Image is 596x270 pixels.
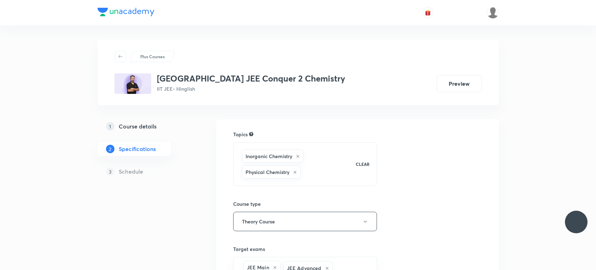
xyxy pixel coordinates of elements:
p: Plus Courses [140,53,165,60]
p: 1 [106,122,114,131]
img: Company Logo [98,8,154,16]
h5: Specifications [119,145,156,153]
img: 73E9752A-E8D4-435C-AE22-FEAAE7FEAB34_plus.png [114,73,151,94]
a: 1Course details [98,119,194,133]
h3: [GEOGRAPHIC_DATA] JEE Conquer 2 Chemistry [157,73,345,84]
button: Preview [437,75,482,92]
img: snigdha [487,7,499,19]
a: Company Logo [98,8,154,18]
p: CLEAR [356,161,370,167]
p: IIT JEE • Hinglish [157,85,345,92]
button: avatar [422,7,433,18]
img: ttu [572,218,580,226]
p: 2 [106,145,114,153]
img: avatar [425,10,431,16]
p: 3 [106,167,114,176]
h6: Course type [233,200,377,208]
h6: Topics [233,131,248,138]
button: Open [373,268,374,269]
h5: Course details [119,122,157,131]
div: Search for topics [249,131,253,137]
button: Theory Course [233,212,377,231]
h5: Schedule [119,167,143,176]
h6: Physical Chemistry [246,168,289,176]
h6: Target exams [233,245,377,253]
h6: Inorganic Chemistry [246,152,292,160]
